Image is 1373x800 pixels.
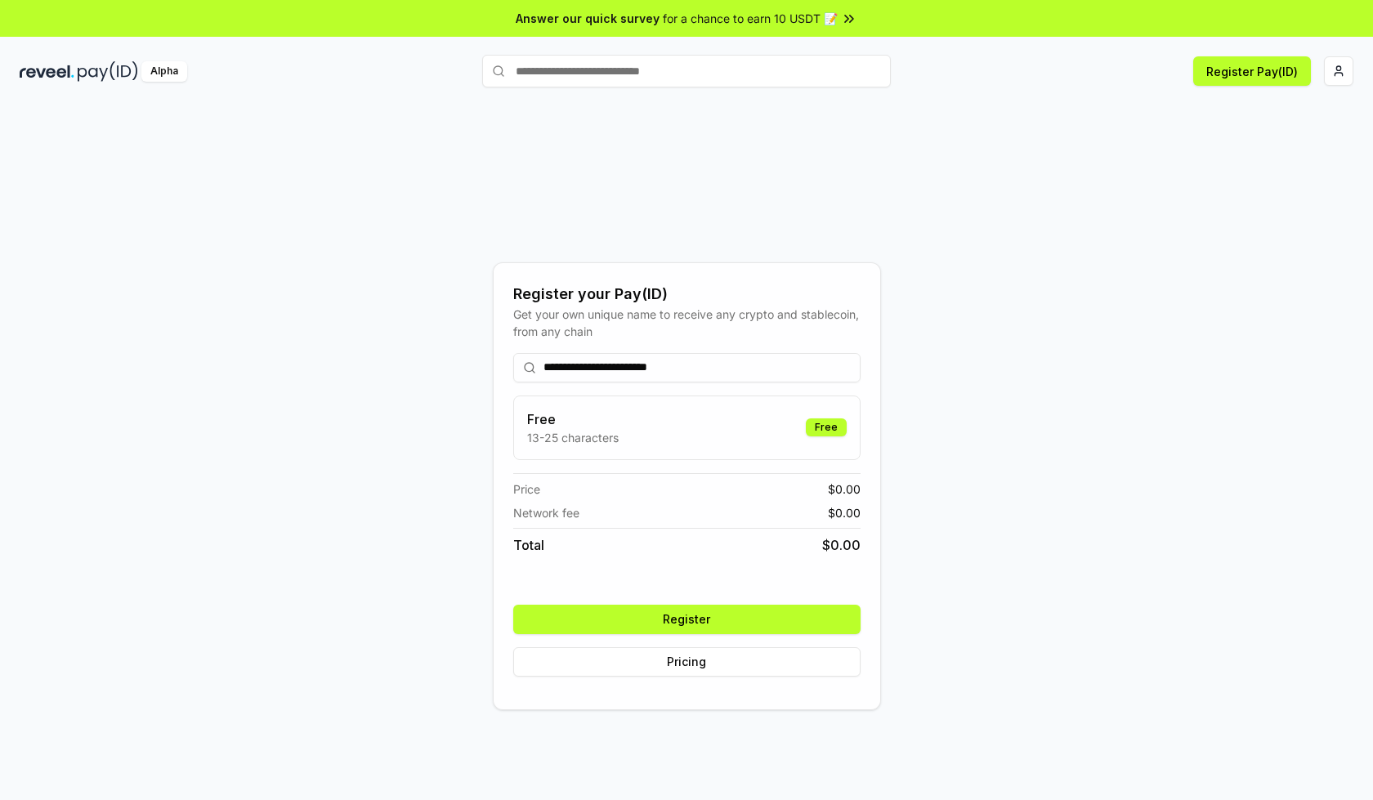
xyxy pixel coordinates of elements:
span: $ 0.00 [822,535,861,555]
button: Register Pay(ID) [1193,56,1311,86]
span: Price [513,480,540,498]
img: pay_id [78,61,138,82]
span: Total [513,535,544,555]
div: Get your own unique name to receive any crypto and stablecoin, from any chain [513,306,861,340]
h3: Free [527,409,619,429]
span: Network fee [513,504,579,521]
span: $ 0.00 [828,504,861,521]
span: $ 0.00 [828,480,861,498]
div: Free [806,418,847,436]
button: Pricing [513,647,861,677]
span: for a chance to earn 10 USDT 📝 [663,10,838,27]
div: Alpha [141,61,187,82]
img: reveel_dark [20,61,74,82]
p: 13-25 characters [527,429,619,446]
button: Register [513,605,861,634]
div: Register your Pay(ID) [513,283,861,306]
span: Answer our quick survey [516,10,660,27]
